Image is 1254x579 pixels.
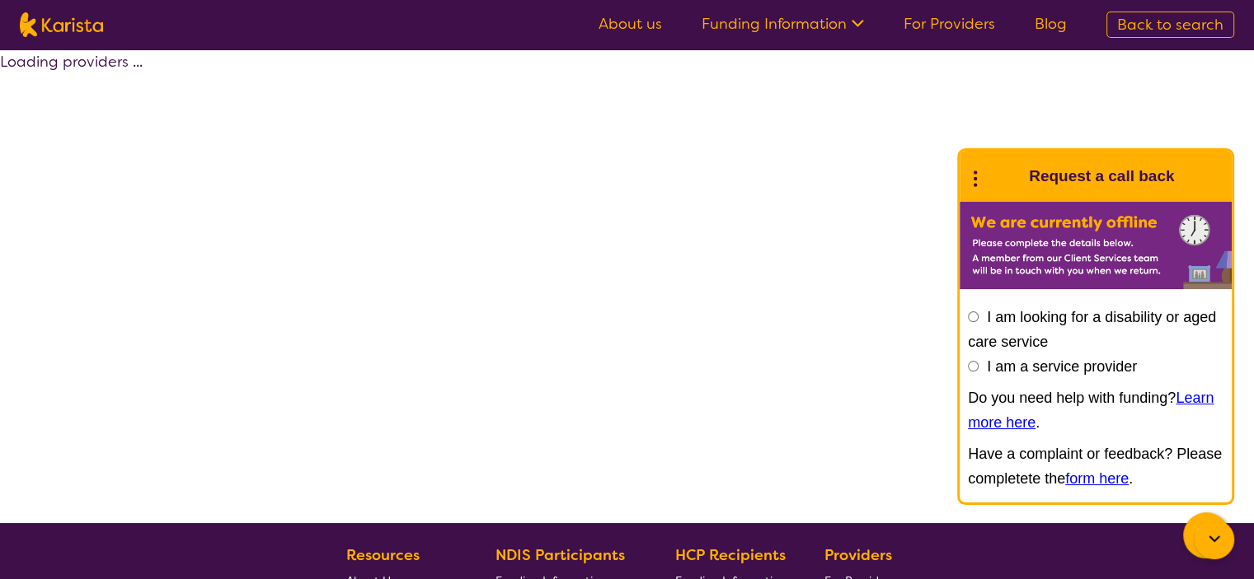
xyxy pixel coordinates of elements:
[675,545,786,565] b: HCP Recipients
[824,545,892,565] b: Providers
[702,14,864,34] a: Funding Information
[968,309,1216,350] label: I am looking for a disability or aged care service
[1029,164,1174,189] h1: Request a call back
[968,441,1223,491] p: Have a complaint or feedback? Please completete the .
[599,14,662,34] a: About us
[20,12,103,37] img: Karista logo
[986,160,1019,193] img: Karista
[346,545,420,565] b: Resources
[960,202,1232,289] img: Karista offline chat form to request call back
[987,358,1137,375] label: I am a service provider
[495,545,625,565] b: NDIS Participants
[1065,470,1129,487] a: form here
[904,14,995,34] a: For Providers
[968,385,1223,435] p: Do you need help with funding? .
[1183,512,1229,558] button: Channel Menu
[1106,12,1234,38] a: Back to search
[1035,14,1067,34] a: Blog
[1117,15,1223,35] span: Back to search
